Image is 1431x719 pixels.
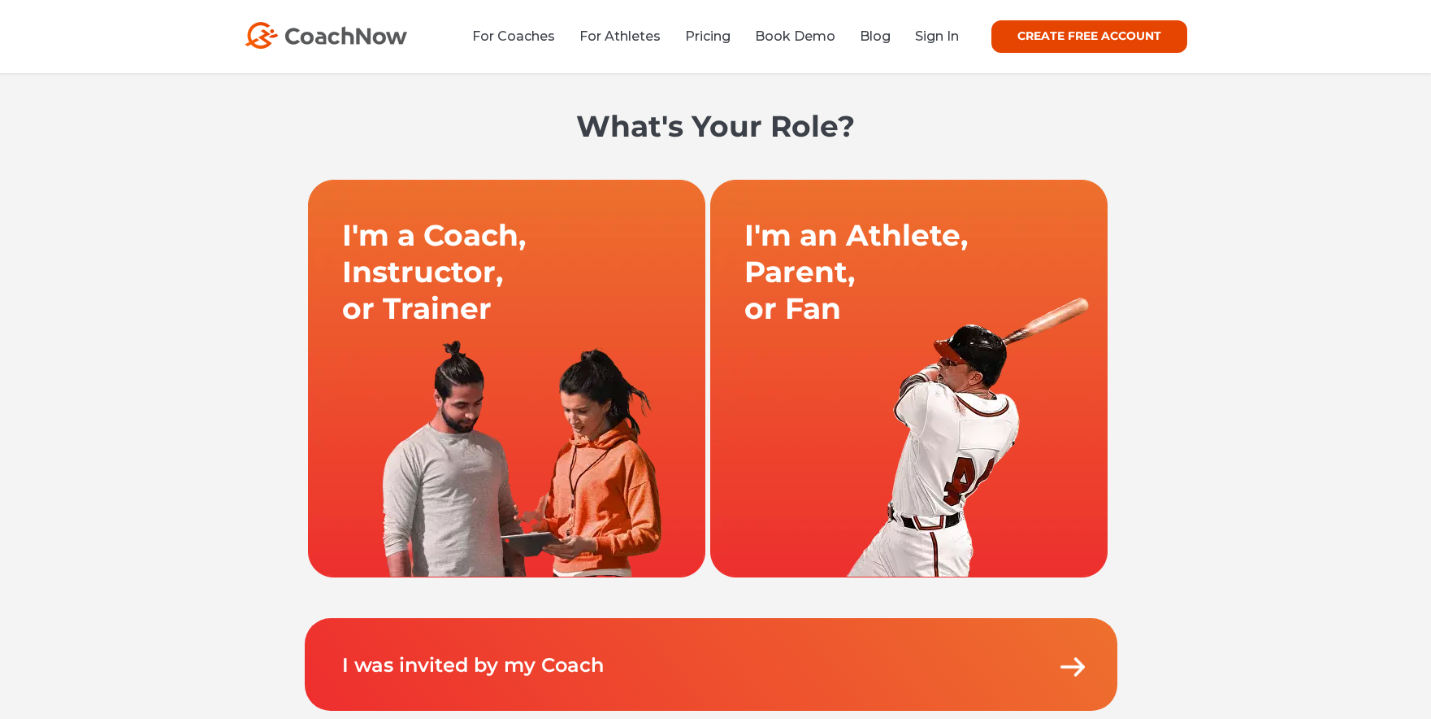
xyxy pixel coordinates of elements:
[245,22,407,49] img: CoachNow Logo
[860,28,891,44] a: Blog
[685,28,731,44] a: Pricing
[1056,651,1089,683] img: Arrow.png
[755,28,835,44] a: Book Demo
[579,28,661,44] a: For Athletes
[991,20,1187,53] a: CREATE FREE ACCOUNT
[915,28,959,44] a: Sign In
[342,653,604,677] a: I was invited by my Coach
[472,28,555,44] a: For Coaches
